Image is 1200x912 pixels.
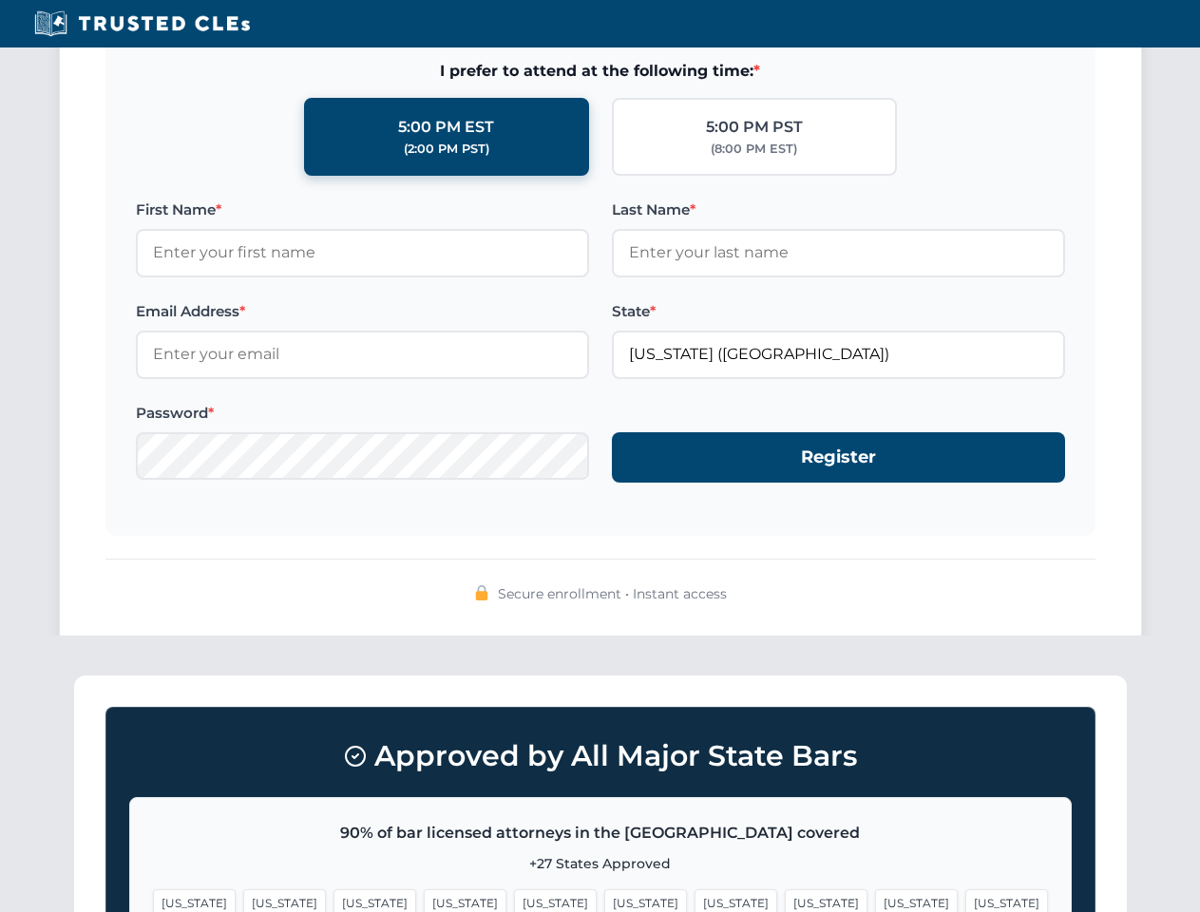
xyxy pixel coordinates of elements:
[612,331,1065,378] input: Florida (FL)
[136,300,589,323] label: Email Address
[136,229,589,276] input: Enter your first name
[136,59,1065,84] span: I prefer to attend at the following time:
[612,432,1065,483] button: Register
[404,140,489,159] div: (2:00 PM PST)
[711,140,797,159] div: (8:00 PM EST)
[136,402,589,425] label: Password
[398,115,494,140] div: 5:00 PM EST
[612,229,1065,276] input: Enter your last name
[706,115,803,140] div: 5:00 PM PST
[612,300,1065,323] label: State
[129,731,1072,782] h3: Approved by All Major State Bars
[29,9,256,38] img: Trusted CLEs
[136,199,589,221] label: First Name
[153,821,1048,845] p: 90% of bar licensed attorneys in the [GEOGRAPHIC_DATA] covered
[612,199,1065,221] label: Last Name
[136,331,589,378] input: Enter your email
[474,585,489,600] img: 🔒
[153,853,1048,874] p: +27 States Approved
[498,583,727,604] span: Secure enrollment • Instant access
